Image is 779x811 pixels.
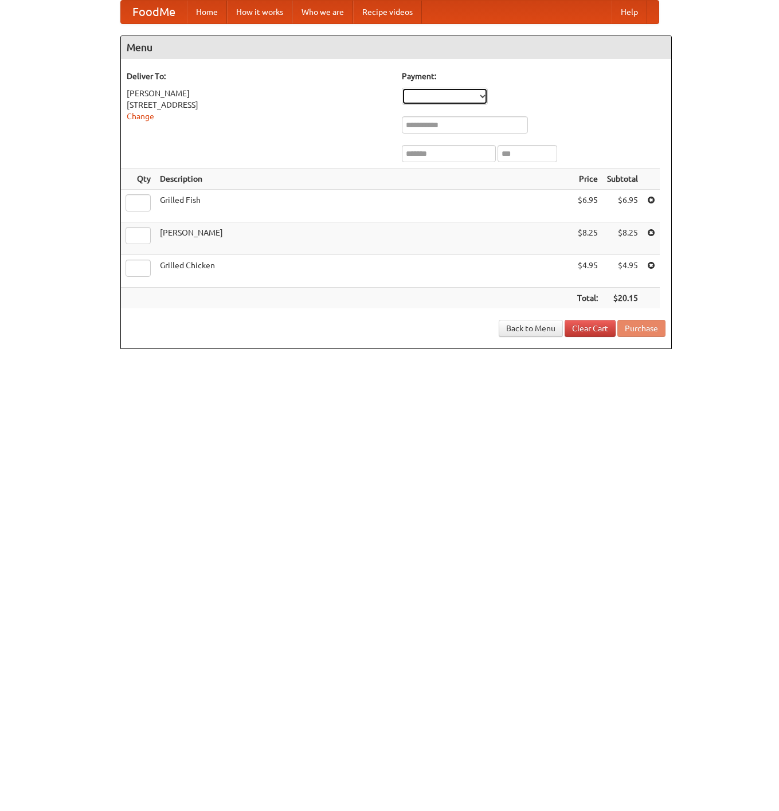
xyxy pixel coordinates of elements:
a: Change [127,112,154,121]
button: Purchase [617,320,666,337]
th: Description [155,169,573,190]
td: [PERSON_NAME] [155,222,573,255]
a: Clear Cart [565,320,616,337]
h4: Menu [121,36,671,59]
div: [PERSON_NAME] [127,88,390,99]
a: Recipe videos [353,1,422,23]
a: Help [612,1,647,23]
a: Home [187,1,227,23]
a: Back to Menu [499,320,563,337]
a: FoodMe [121,1,187,23]
td: $8.25 [573,222,602,255]
th: $20.15 [602,288,643,309]
th: Price [573,169,602,190]
td: Grilled Fish [155,190,573,222]
th: Total: [573,288,602,309]
td: $6.95 [602,190,643,222]
h5: Deliver To: [127,70,390,82]
th: Qty [121,169,155,190]
td: $6.95 [573,190,602,222]
th: Subtotal [602,169,643,190]
td: Grilled Chicken [155,255,573,288]
td: $8.25 [602,222,643,255]
div: [STREET_ADDRESS] [127,99,390,111]
h5: Payment: [402,70,666,82]
td: $4.95 [602,255,643,288]
a: Who we are [292,1,353,23]
a: How it works [227,1,292,23]
td: $4.95 [573,255,602,288]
